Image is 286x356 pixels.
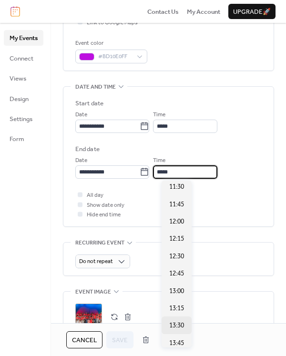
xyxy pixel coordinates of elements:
span: My Events [10,33,38,43]
span: My Account [187,7,220,17]
a: My Events [4,30,43,45]
span: 12:15 [169,234,184,244]
span: Form [10,134,24,144]
span: 12:00 [169,217,184,226]
div: Event color [75,39,145,48]
span: 12:30 [169,252,184,261]
span: All day [87,191,103,200]
div: ; [75,304,102,330]
a: Views [4,71,43,86]
span: Do not repeat [79,256,113,267]
button: Cancel [66,331,102,348]
span: Hide end time [87,210,121,220]
a: My Account [187,7,220,16]
span: Design [10,94,29,104]
span: Cancel [72,336,97,345]
span: Time [153,156,165,165]
span: Time [153,110,165,120]
span: Date and time [75,82,116,92]
a: Settings [4,111,43,126]
span: Event image [75,287,111,297]
button: Upgrade🚀 [228,4,276,19]
span: Settings [10,114,32,124]
span: Connect [10,54,33,63]
span: Show date only [87,201,124,210]
span: 13:00 [169,286,184,296]
span: Recurring event [75,238,124,248]
span: Contact Us [147,7,179,17]
span: #BD10E0FF [98,52,132,61]
span: 13:15 [169,304,184,313]
span: Date [75,156,87,165]
a: Form [4,131,43,146]
div: Start date [75,99,103,108]
a: Design [4,91,43,106]
span: Upgrade 🚀 [233,7,271,17]
a: Connect [4,51,43,66]
a: Contact Us [147,7,179,16]
span: 13:45 [169,338,184,348]
span: 11:45 [169,200,184,209]
img: logo [10,6,20,17]
span: Link to Google Maps [87,18,138,28]
span: 12:45 [169,269,184,278]
div: End date [75,144,100,154]
span: 11:30 [169,182,184,192]
span: 13:30 [169,321,184,330]
span: Views [10,74,26,83]
span: Date [75,110,87,120]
